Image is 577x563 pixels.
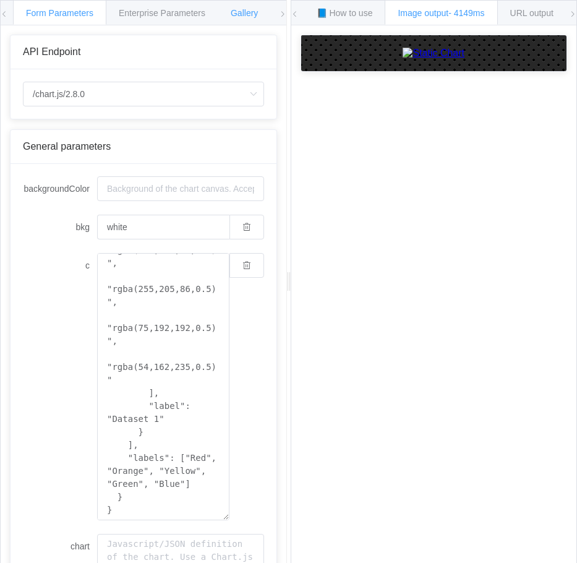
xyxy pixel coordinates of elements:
[23,46,80,57] span: API Endpoint
[23,82,264,106] input: Select
[23,141,111,152] span: General parameters
[23,215,97,239] label: bkg
[119,8,205,18] span: Enterprise Parameters
[398,8,484,18] span: Image output
[97,215,229,239] input: Background of the chart canvas. Accepts rgb (rgb(255,255,120)), colors (red), and url-encoded hex...
[403,48,464,59] img: Static Chart
[448,8,484,18] span: - 4149ms
[23,253,97,278] label: c
[317,8,373,18] span: 📘 How to use
[510,8,553,18] span: URL output
[23,176,97,201] label: backgroundColor
[97,176,264,201] input: Background of the chart canvas. Accepts rgb (rgb(255,255,120)), colors (red), and url-encoded hex...
[231,8,258,18] span: Gallery
[26,8,93,18] span: Form Parameters
[23,534,97,559] label: chart
[314,48,555,59] a: Static Chart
